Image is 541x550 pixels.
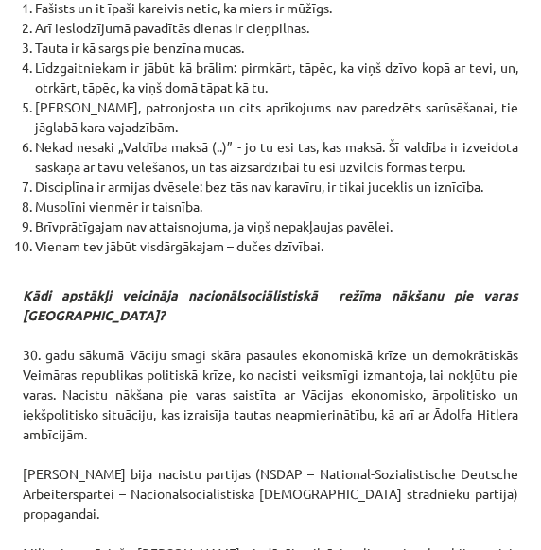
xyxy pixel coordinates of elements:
li: Brīvprātīgajam nav attaisnojuma, ja viņš nepakļaujas pavēlei. [35,216,518,236]
li: Līdzgaitniekam ir jābūt kā brālim: pirmkārt, tāpēc, ka viņš dzīvo kopā ar tevi, un, otrkārt, tāpē... [35,58,518,97]
li: Nekad nesaki „Valdība maksā (..)” - jo tu esi tas, kas maksā. Šī valdība ir izveidota saskaņā ar ... [35,137,518,177]
li: Vienam tev jābūt visdārgākajam – dučes dzīvībai. [35,236,518,256]
em: Kādi apstākļi veicināja nacionālsociālistiskā režīma nākšanu pie varas [GEOGRAPHIC_DATA]? [23,286,518,323]
li: Musolīni vienmēr ir taisnība. [35,197,518,216]
li: [PERSON_NAME], patronjosta un cits aprīkojums nav paredzēts sarūsēšanai, tie jāglabā kara vajadzī... [35,97,518,137]
li: Arī ieslodzījumā pavadītās dienas ir cieņpilnas. [35,18,518,38]
li: Tauta ir kā sargs pie benzīna mucas. [35,38,518,58]
li: Disciplīna ir armijas dvēsele: bez tās nav karavīru, ir tikai juceklis un iznīcība. [35,177,518,197]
